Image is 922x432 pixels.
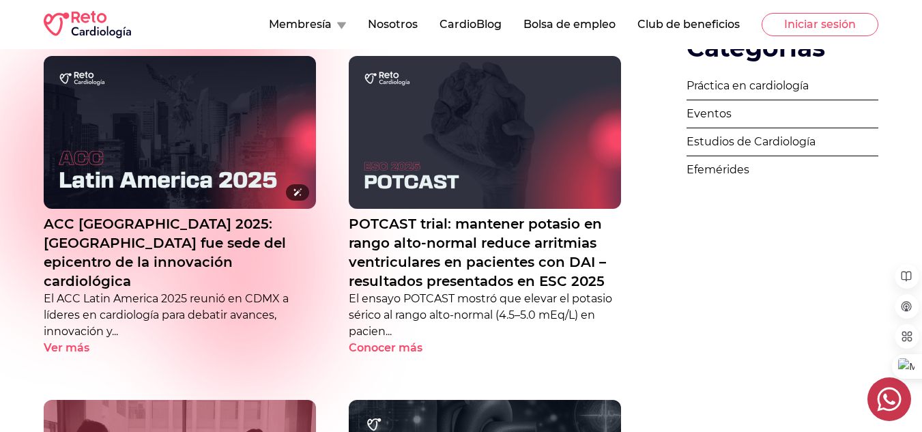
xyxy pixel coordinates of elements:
button: Club de beneficios [637,16,740,33]
a: Ver más [44,340,316,356]
img: ACC Latin America 2025: México fue sede del epicentro de la innovación cardiológica [44,56,316,209]
a: Conocer más [349,340,621,356]
button: Conocer más [349,340,446,356]
button: Membresía [269,16,346,33]
img: RETO Cardio Logo [44,11,131,38]
p: Conocer más [349,340,422,356]
h2: Categorías [687,34,878,61]
a: Eventos [687,100,878,128]
img: POTCAST trial: mantener potasio en rango alto-normal reduce arritmias ventriculares en pacientes ... [349,56,621,209]
p: El ensayo POTCAST mostró que elevar el potasio sérico al rango alto-normal (4.5–5.0 mEq/L) en pac... [349,291,621,340]
a: Práctica en cardiología [687,72,878,100]
p: Ver más [44,340,89,356]
button: Iniciar sesión [762,13,878,36]
button: Bolsa de empleo [523,16,616,33]
a: Estudios de Cardiología [687,128,878,156]
a: POTCAST trial: mantener potasio en rango alto-normal reduce arritmias ventriculares en pacientes ... [349,214,621,291]
a: ACC [GEOGRAPHIC_DATA] 2025: [GEOGRAPHIC_DATA] fue sede del epicentro de la innovación cardiológica [44,214,316,291]
p: El ACC Latin America 2025 reunió en CDMX a líderes en cardiología para debatir avances, innovació... [44,291,316,340]
button: Nosotros [368,16,418,33]
a: Efemérides [687,156,878,184]
button: Ver más [44,340,113,356]
button: CardioBlog [440,16,502,33]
